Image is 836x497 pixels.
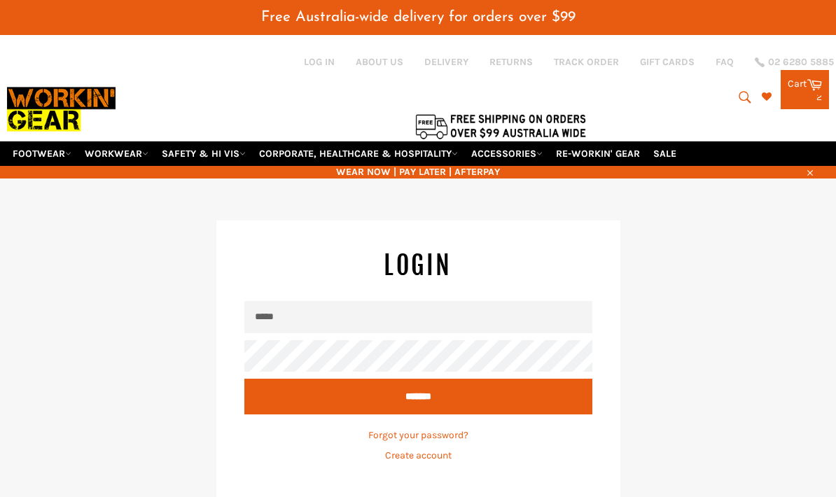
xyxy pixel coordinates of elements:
[304,56,335,68] a: Log in
[244,248,592,283] h1: Login
[253,141,464,166] a: CORPORATE, HEALTHCARE & HOSPITALITY
[356,55,403,69] a: ABOUT US
[261,10,576,24] span: Free Australia-wide delivery for orders over $99
[413,111,588,141] img: Flat $9.95 shipping Australia wide
[716,55,734,69] a: FAQ
[7,165,829,178] span: WEAR NOW | PAY LATER | AFTERPAY
[79,141,154,166] a: WORKWEAR
[816,91,822,103] span: 2
[368,429,468,441] a: Forgot your password?
[550,141,646,166] a: RE-WORKIN' GEAR
[554,55,619,69] a: TRACK ORDER
[466,141,548,166] a: ACCESSORIES
[640,55,695,69] a: GIFT CARDS
[424,55,468,69] a: DELIVERY
[755,57,834,67] a: 02 6280 5885
[385,449,452,461] a: Create account
[781,70,829,109] a: Cart 2
[7,80,116,139] img: Workin Gear leaders in Workwear, Safety Boots, PPE, Uniforms. Australia's No.1 in Workwear
[7,141,77,166] a: FOOTWEAR
[489,55,533,69] a: RETURNS
[156,141,251,166] a: SAFETY & HI VIS
[768,57,834,67] span: 02 6280 5885
[648,141,682,166] a: SALE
